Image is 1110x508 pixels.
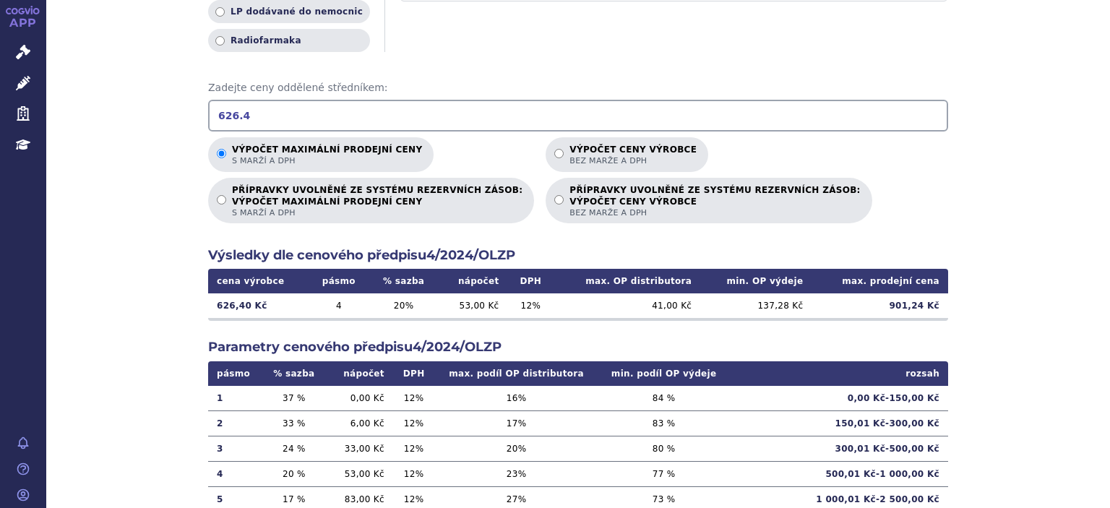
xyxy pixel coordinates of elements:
[208,246,948,264] h2: Výsledky dle cenového předpisu 4/2024/OLZP
[208,338,948,356] h2: Parametry cenového předpisu 4/2024/OLZP
[325,410,392,436] td: 6,00 Kč
[730,436,948,461] td: 300,01 Kč - 500,00 Kč
[262,461,325,486] td: 20 %
[232,207,522,218] span: s marží a DPH
[309,269,369,293] th: pásmo
[393,436,435,461] td: 12 %
[508,269,554,293] th: DPH
[554,149,564,158] input: Výpočet ceny výrobcebez marže a DPH
[232,185,522,218] p: PŘÍPRAVKY UVOLNĚNÉ ZE SYSTÉMU REZERVNÍCH ZÁSOB:
[217,149,226,158] input: Výpočet maximální prodejní cenys marží a DPH
[393,410,435,436] td: 12 %
[325,386,392,411] td: 0,00 Kč
[812,269,948,293] th: max. prodejní cena
[730,361,948,386] th: rozsah
[439,293,508,318] td: 53,00 Kč
[434,436,598,461] td: 20 %
[369,269,438,293] th: % sazba
[700,269,812,293] th: min. OP výdeje
[208,436,262,461] td: 3
[569,185,860,218] p: PŘÍPRAVKY UVOLNĚNÉ ZE SYSTÉMU REZERVNÍCH ZÁSOB:
[208,100,948,132] input: Zadejte ceny oddělené středníkem
[208,29,370,52] label: Radiofarmaka
[569,145,697,166] p: Výpočet ceny výrobce
[309,293,369,318] td: 4
[232,155,422,166] span: s marží a DPH
[598,436,730,461] td: 80 %
[508,293,554,318] td: 12 %
[232,145,422,166] p: Výpočet maximální prodejní ceny
[208,293,309,318] td: 626,40 Kč
[393,361,435,386] th: DPH
[554,293,700,318] td: 41,00 Kč
[730,386,948,411] td: 0,00 Kč - 150,00 Kč
[262,436,325,461] td: 24 %
[325,436,392,461] td: 33,00 Kč
[393,461,435,486] td: 12 %
[208,269,309,293] th: cena výrobce
[262,361,325,386] th: % sazba
[434,410,598,436] td: 17 %
[554,195,564,205] input: PŘÍPRAVKY UVOLNĚNÉ ZE SYSTÉMU REZERVNÍCH ZÁSOB:VÝPOČET CENY VÝROBCEbez marže a DPH
[730,461,948,486] td: 500,01 Kč - 1 000,00 Kč
[598,386,730,411] td: 84 %
[208,461,262,486] td: 4
[700,293,812,318] td: 137,28 Kč
[598,410,730,436] td: 83 %
[434,461,598,486] td: 23 %
[812,293,948,318] td: 901,24 Kč
[217,195,226,205] input: PŘÍPRAVKY UVOLNĚNÉ ZE SYSTÉMU REZERVNÍCH ZÁSOB:VÝPOČET MAXIMÁLNÍ PRODEJNÍ CENYs marží a DPH
[434,361,598,386] th: max. podíl OP distributora
[208,361,262,386] th: pásmo
[208,386,262,411] td: 1
[262,386,325,411] td: 37 %
[325,461,392,486] td: 53,00 Kč
[434,386,598,411] td: 16 %
[369,293,438,318] td: 20 %
[232,196,522,207] strong: VÝPOČET MAXIMÁLNÍ PRODEJNÍ CENY
[393,386,435,411] td: 12 %
[215,7,225,17] input: LP dodávané do nemocnic
[569,196,860,207] strong: VÝPOČET CENY VÝROBCE
[215,36,225,46] input: Radiofarmaka
[262,410,325,436] td: 33 %
[208,410,262,436] td: 2
[598,461,730,486] td: 77 %
[569,155,697,166] span: bez marže a DPH
[569,207,860,218] span: bez marže a DPH
[208,81,948,95] span: Zadejte ceny oddělené středníkem:
[439,269,508,293] th: nápočet
[730,410,948,436] td: 150,01 Kč - 300,00 Kč
[554,269,700,293] th: max. OP distributora
[598,361,730,386] th: min. podíl OP výdeje
[325,361,392,386] th: nápočet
